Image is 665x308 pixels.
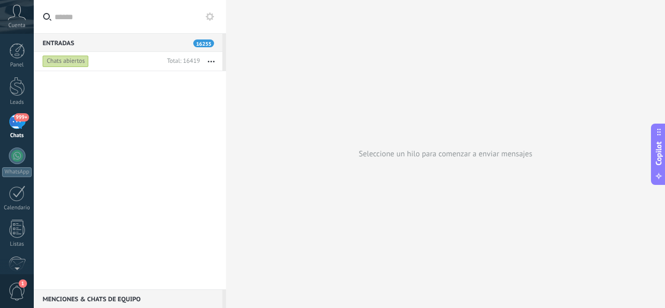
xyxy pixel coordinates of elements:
[34,33,222,52] div: Entradas
[654,141,664,165] span: Copilot
[8,22,25,29] span: Cuenta
[193,39,214,47] span: 16255
[43,55,89,68] div: Chats abiertos
[34,289,222,308] div: Menciones & Chats de equipo
[2,99,32,106] div: Leads
[163,56,200,66] div: Total: 16419
[19,279,27,288] span: 1
[2,205,32,211] div: Calendario
[2,167,32,177] div: WhatsApp
[2,62,32,69] div: Panel
[2,132,32,139] div: Chats
[14,113,29,122] span: 999+
[200,52,222,71] button: Más
[2,241,32,248] div: Listas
